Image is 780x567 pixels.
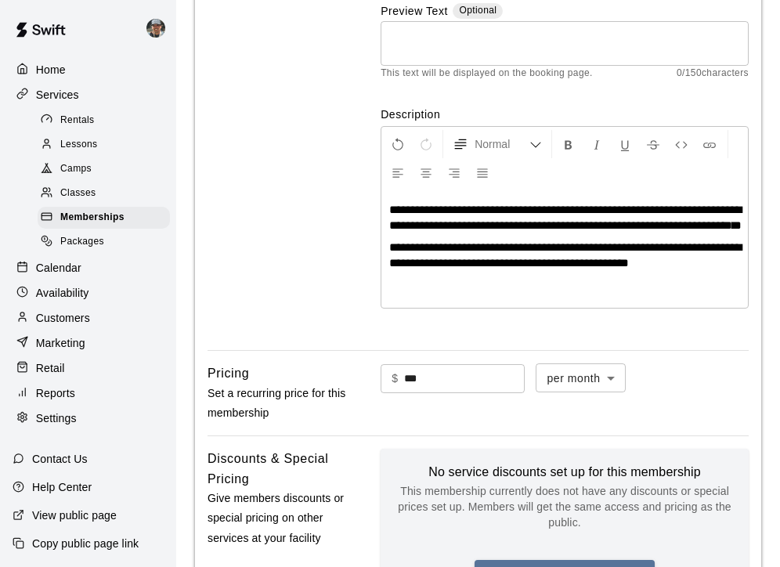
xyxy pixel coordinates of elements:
[668,130,695,158] button: Insert Code
[38,182,176,206] a: Classes
[143,13,176,44] div: Adam Broyles
[32,536,139,551] p: Copy public page link
[36,87,79,103] p: Services
[677,66,749,81] span: 0 / 150 characters
[381,66,593,81] span: This text will be displayed on the booking page.
[475,136,529,152] span: Normal
[38,158,170,180] div: Camps
[385,130,411,158] button: Undo
[696,130,723,158] button: Insert Link
[583,130,610,158] button: Format Italics
[13,356,164,380] a: Retail
[38,157,176,182] a: Camps
[385,158,411,186] button: Left Align
[38,134,170,156] div: Lessons
[446,130,548,158] button: Formatting Options
[13,406,164,430] a: Settings
[38,182,170,204] div: Classes
[441,158,468,186] button: Right Align
[413,158,439,186] button: Center Align
[60,186,96,201] span: Classes
[146,19,165,38] img: Adam Broyles
[381,3,448,21] label: Preview Text
[393,461,736,483] h6: No service discounts set up for this membership
[38,206,176,230] a: Memberships
[536,363,625,392] div: per month
[60,113,95,128] span: Rentals
[38,230,176,255] a: Packages
[640,130,666,158] button: Format Strikethrough
[36,285,89,301] p: Availability
[60,234,104,250] span: Packages
[393,483,736,530] p: This membership currently does not have any discounts or special prices set up. Members will get ...
[381,107,749,122] label: Description
[469,158,496,186] button: Justify Align
[38,108,176,132] a: Rentals
[32,507,117,523] p: View public page
[36,62,66,78] p: Home
[60,210,125,226] span: Memberships
[13,331,164,355] a: Marketing
[60,161,92,177] span: Camps
[208,449,348,489] h6: Discounts & Special Pricing
[208,384,348,423] p: Set a recurring price for this membership
[38,207,170,229] div: Memberships
[36,410,77,426] p: Settings
[32,479,92,495] p: Help Center
[38,132,176,157] a: Lessons
[38,231,170,253] div: Packages
[392,370,398,387] p: $
[13,281,164,305] a: Availability
[13,306,164,330] a: Customers
[36,335,85,351] p: Marketing
[13,58,164,81] a: Home
[32,451,88,467] p: Contact Us
[36,260,81,276] p: Calendar
[13,83,164,107] a: Services
[38,110,170,132] div: Rentals
[60,137,98,153] span: Lessons
[555,130,582,158] button: Format Bold
[36,360,65,376] p: Retail
[13,256,164,280] a: Calendar
[413,130,439,158] button: Redo
[208,489,348,548] p: Give members discounts or special pricing on other services at your facility
[36,385,75,401] p: Reports
[13,381,164,405] a: Reports
[208,363,249,384] h6: Pricing
[612,130,638,158] button: Format Underline
[459,5,497,16] span: Optional
[36,310,90,326] p: Customers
